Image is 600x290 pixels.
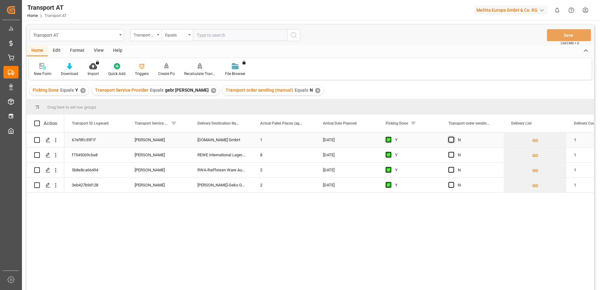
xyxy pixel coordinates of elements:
div: ✕ [315,88,320,93]
button: Help Center [564,3,578,17]
div: N [458,178,496,192]
div: Y [395,178,433,192]
div: 3eb427b9d128 [64,178,127,192]
div: Edit [48,46,65,56]
span: Arrival Date Planned [323,121,357,126]
div: 2 [253,178,315,192]
div: Format [65,46,89,56]
button: open menu [162,29,193,41]
span: Transport Service Provider [135,121,169,126]
div: Triggers [135,71,149,77]
div: [DATE] [315,148,378,162]
button: Save [547,29,591,41]
div: [DATE] [315,163,378,177]
span: Equals [60,88,74,93]
div: f7545069cba8 [64,148,127,162]
span: Ctrl/CMD + S [561,41,579,46]
div: Press SPACE to select this row. [27,148,64,163]
span: Drag here to set row groups [47,105,96,110]
div: N [458,148,496,162]
button: search button [287,29,300,41]
div: 8 [253,148,315,162]
div: Y [395,133,433,147]
span: Delivery Destination Name [197,121,239,126]
span: Delivery List [511,121,532,126]
span: Picking Done [33,88,59,93]
div: [DATE] [315,132,378,147]
span: Equals [150,88,163,93]
div: [DATE] [315,178,378,192]
div: Help [108,46,127,56]
div: Action [44,121,57,126]
div: Press SPACE to select this row. [27,163,64,178]
div: Download [61,71,78,77]
div: Y [395,163,433,177]
span: Transport order sending (manual) [448,121,490,126]
span: Transport Service Provider [95,88,148,93]
div: Melitta Europa GmbH & Co. KG [474,6,548,15]
span: Actual Pallet Places (aggregation) [260,121,302,126]
div: Y [395,148,433,162]
div: Equals [165,31,186,38]
span: Transport order sending (manual) [226,88,293,93]
div: 5b8e8ca66494 [64,163,127,177]
button: open menu [130,29,162,41]
div: View [89,46,108,56]
div: [PERSON_NAME]-Geko Großhandelsges. m.b.H. [190,178,253,192]
div: ✕ [211,88,216,93]
span: Picking Done [386,121,408,126]
input: Type to search [193,29,287,41]
div: Transport AT [27,3,67,12]
div: [PERSON_NAME] [127,148,190,162]
button: Melitta Europa GmbH & Co. KG [474,4,550,16]
div: [DOMAIN_NAME] GmbH [190,132,253,147]
button: open menu [30,29,124,41]
a: Home [27,13,38,18]
button: show 0 new notifications [550,3,564,17]
div: [PERSON_NAME] [127,178,190,192]
div: N [458,163,496,177]
span: gebr [PERSON_NAME] [165,88,209,93]
div: Transport AT [33,31,117,39]
div: Quick Add [108,71,126,77]
div: [PERSON_NAME] [127,163,190,177]
span: Equals [295,88,308,93]
div: Create Po [158,71,175,77]
div: Home [27,46,48,56]
span: Delivery Count [574,121,598,126]
div: [PERSON_NAME] [127,132,190,147]
span: N [310,88,313,93]
div: RWA-Raiffeisen Ware Austria [190,163,253,177]
div: 1 [253,132,315,147]
div: 2 [253,163,315,177]
div: ✕ [80,88,86,93]
div: Press SPACE to select this row. [27,178,64,193]
div: Press SPACE to select this row. [27,132,64,148]
div: Recalculate Transport Costs [184,71,216,77]
div: Transport order sending (manual) [134,31,155,38]
div: New Form [34,71,51,77]
span: Transport ID Logward [72,121,109,126]
div: N [458,133,496,147]
div: 67ef8fc35f1f [64,132,127,147]
div: REWE International Lager- und [190,148,253,162]
span: Y [75,88,78,93]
